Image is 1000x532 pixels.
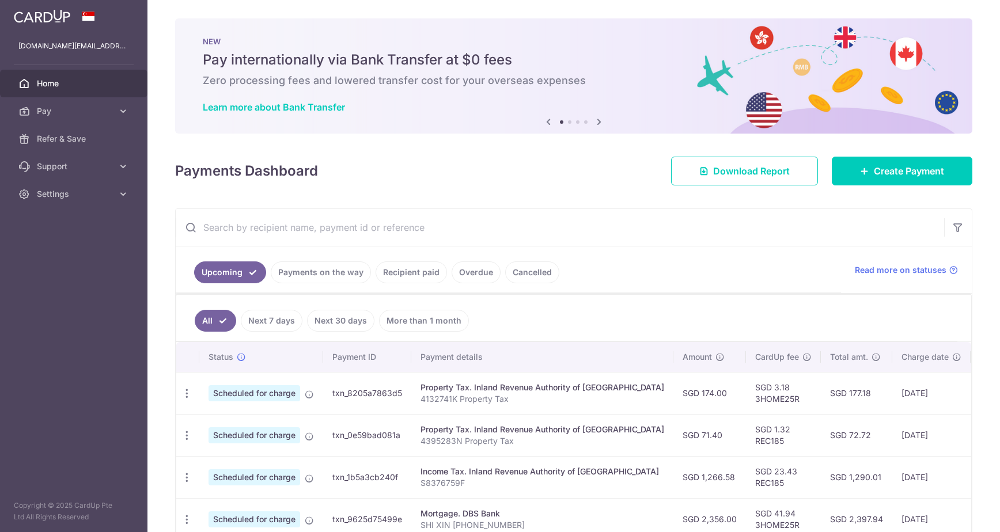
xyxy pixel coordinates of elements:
[376,261,447,283] a: Recipient paid
[37,161,113,172] span: Support
[411,342,673,372] th: Payment details
[421,477,664,489] p: S8376759F
[901,351,949,363] span: Charge date
[203,51,945,69] h5: Pay internationally via Bank Transfer at $0 fees
[209,511,300,527] span: Scheduled for charge
[203,37,945,46] p: NEW
[683,351,712,363] span: Amount
[755,351,799,363] span: CardUp fee
[209,427,300,443] span: Scheduled for charge
[379,310,469,332] a: More than 1 month
[176,209,944,246] input: Search by recipient name, payment id or reference
[421,382,664,393] div: Property Tax. Inland Revenue Authority of [GEOGRAPHIC_DATA]
[855,264,958,276] a: Read more on statuses
[673,372,746,414] td: SGD 174.00
[37,133,113,145] span: Refer & Save
[452,261,501,283] a: Overdue
[421,393,664,405] p: 4132741K Property Tax
[673,456,746,498] td: SGD 1,266.58
[421,519,664,531] p: SHI XIN [PHONE_NUMBER]
[421,435,664,447] p: 4395283N Property Tax
[671,157,818,185] a: Download Report
[832,157,972,185] a: Create Payment
[746,456,821,498] td: SGD 23.43 REC185
[421,508,664,519] div: Mortgage. DBS Bank
[421,466,664,477] div: Income Tax. Inland Revenue Authority of [GEOGRAPHIC_DATA]
[746,414,821,456] td: SGD 1.32 REC185
[18,40,129,52] p: [DOMAIN_NAME][EMAIL_ADDRESS][DOMAIN_NAME]
[323,372,411,414] td: txn_8205a7863d5
[892,414,971,456] td: [DATE]
[892,372,971,414] td: [DATE]
[821,372,892,414] td: SGD 177.18
[323,414,411,456] td: txn_0e59bad081a
[892,456,971,498] td: [DATE]
[209,385,300,401] span: Scheduled for charge
[821,414,892,456] td: SGD 72.72
[830,351,868,363] span: Total amt.
[194,261,266,283] a: Upcoming
[37,78,113,89] span: Home
[323,456,411,498] td: txn_1b5a3cb240f
[673,414,746,456] td: SGD 71.40
[307,310,374,332] a: Next 30 days
[713,164,790,178] span: Download Report
[505,261,559,283] a: Cancelled
[195,310,236,332] a: All
[203,101,345,113] a: Learn more about Bank Transfer
[209,469,300,485] span: Scheduled for charge
[241,310,302,332] a: Next 7 days
[37,105,113,117] span: Pay
[14,9,70,23] img: CardUp
[209,351,233,363] span: Status
[203,74,945,88] h6: Zero processing fees and lowered transfer cost for your overseas expenses
[323,342,411,372] th: Payment ID
[175,161,318,181] h4: Payments Dashboard
[421,424,664,435] div: Property Tax. Inland Revenue Authority of [GEOGRAPHIC_DATA]
[746,372,821,414] td: SGD 3.18 3HOME25R
[37,188,113,200] span: Settings
[855,264,946,276] span: Read more on statuses
[821,456,892,498] td: SGD 1,290.01
[874,164,944,178] span: Create Payment
[271,261,371,283] a: Payments on the way
[175,18,972,134] img: Bank transfer banner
